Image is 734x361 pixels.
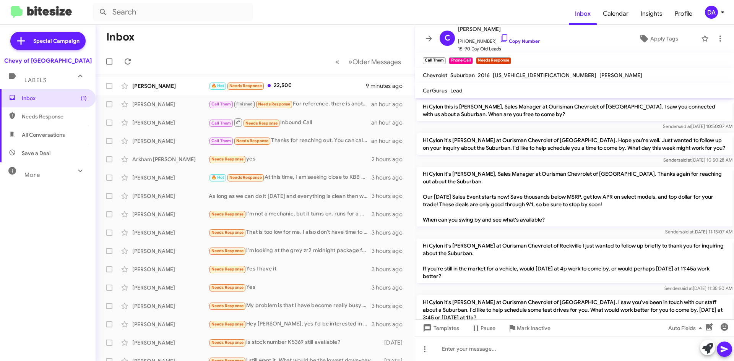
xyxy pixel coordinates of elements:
button: Next [344,54,406,70]
span: Labels [24,77,47,84]
span: Sender [DATE] 10:50:07 AM [663,123,732,129]
span: Apply Tags [650,32,678,45]
div: [PERSON_NAME] [132,284,209,291]
div: I'm looking at the grey zr2 midnight package for 49k with the side steps. What could you give me ... [209,246,372,255]
span: Finished [236,102,253,107]
span: Chevrolet [423,72,447,79]
div: [PERSON_NAME] [132,119,209,126]
span: Needs Response [22,113,87,120]
div: At this time, I am seeking close to KBB offer [209,173,372,182]
span: Call Them [211,102,231,107]
div: My problem is that I have become really busy right now and don't have time to bring it over. If y... [209,301,372,310]
div: DA [705,6,718,19]
span: Special Campaign [33,37,80,45]
div: Arkham [PERSON_NAME] [132,155,209,163]
div: [PERSON_NAME] [132,265,209,273]
div: 3 hours ago [372,265,409,273]
div: [PERSON_NAME] [132,174,209,181]
div: Yes [209,283,372,292]
span: Needs Response [211,285,244,290]
span: 🔥 Hot [211,83,224,88]
span: Needs Response [245,121,278,126]
div: [PERSON_NAME] [132,302,209,310]
div: [DATE] [380,339,409,346]
span: Call Them [211,138,231,143]
div: 22,500 [209,81,366,90]
div: Yes I have it [209,265,372,274]
div: [PERSON_NAME] [132,192,209,200]
span: Lead [450,87,463,94]
div: Inbound Call [209,118,371,127]
button: DA [698,6,726,19]
p: Hi Cylon it's [PERSON_NAME] at Ourisman Chevrolet of [GEOGRAPHIC_DATA]. I saw you've been in touc... [417,295,732,324]
span: [PERSON_NAME] [458,24,540,34]
small: Call Them [423,57,446,64]
a: Profile [669,3,698,25]
span: Needs Response [211,303,244,308]
span: Needs Response [211,340,244,345]
span: 2016 [478,72,490,79]
span: Needs Response [211,157,244,162]
div: For reference, there is another non-Mazda dealership interested in the vehicle as well, so let me... [209,100,371,108]
button: Mark Inactive [502,321,557,335]
button: Auto Fields [662,321,711,335]
nav: Page navigation example [331,54,406,70]
span: said at [678,123,691,129]
div: Thanks for reaching out. You can call me in this number to discuss [209,136,371,145]
span: Needs Response [236,138,269,143]
span: Sender [DATE] 11:35:50 AM [664,285,732,291]
a: Calendar [597,3,635,25]
span: Pause [481,321,495,335]
span: Suburban [450,72,475,79]
span: Needs Response [211,322,244,327]
button: Pause [465,321,502,335]
div: [PERSON_NAME] [132,210,209,218]
span: Needs Response [229,83,262,88]
span: « [335,57,339,66]
span: CarGurus [423,87,447,94]
button: Templates [415,321,465,335]
div: 9 minutes ago [366,82,409,90]
div: [PERSON_NAME] [132,229,209,236]
div: 3 hours ago [372,284,409,291]
div: [PERSON_NAME] [132,82,209,90]
span: Templates [421,321,459,335]
div: an hour ago [371,119,409,126]
div: 3 hours ago [372,321,409,328]
span: Auto Fields [668,321,705,335]
a: Copy Number [500,38,540,44]
div: an hour ago [371,137,409,145]
small: Needs Response [476,57,511,64]
span: Needs Response [258,102,291,107]
button: Apply Tags [619,32,697,45]
a: Inbox [569,3,597,25]
div: Is stock number K5369 still available? [209,338,380,347]
div: 2 hours ago [372,155,409,163]
div: As long as we can do it [DATE] and everything is clean then we can do that! When can you come by?... [209,192,372,200]
span: Mark Inactive [517,321,550,335]
span: said at [680,229,693,235]
span: Call Them [211,121,231,126]
div: 3 hours ago [372,302,409,310]
div: Chevy of [GEOGRAPHIC_DATA] [4,57,92,65]
div: 3 hours ago [372,210,409,218]
div: [PERSON_NAME] [132,137,209,145]
span: [PERSON_NAME] [599,72,642,79]
div: [PERSON_NAME] [132,247,209,255]
p: Hi Cylon it's [PERSON_NAME], Sales Manager at Ourisman Chevrolet of [GEOGRAPHIC_DATA]. Thanks aga... [417,167,732,227]
span: 15-90 Day Old Leads [458,45,540,53]
span: [PHONE_NUMBER] [458,34,540,45]
input: Search [93,3,253,21]
span: (1) [81,94,87,102]
span: Needs Response [229,175,262,180]
span: 🔥 Hot [211,175,224,180]
span: C [445,32,450,44]
span: Needs Response [211,212,244,217]
p: Hi Cylon it's [PERSON_NAME] at Ourisman Chevrolet of [GEOGRAPHIC_DATA]. Hope you're well. Just wa... [417,133,732,155]
div: yes [209,155,372,164]
span: More [24,172,40,178]
span: Sender [DATE] 10:50:28 AM [663,157,732,163]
